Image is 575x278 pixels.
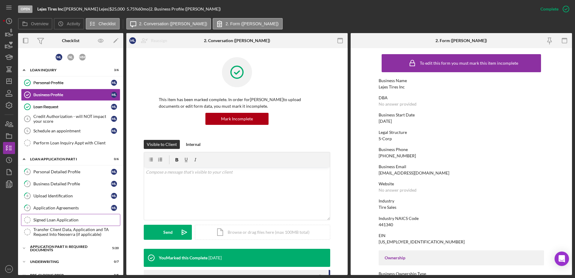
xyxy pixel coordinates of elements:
[186,140,201,149] div: Internal
[54,18,84,29] button: Activity
[7,267,11,271] text: GS
[108,260,119,264] div: 0 / 7
[65,7,109,11] div: [PERSON_NAME] Lejes |
[379,188,417,193] div: No answer provided
[126,18,211,29] button: 2. Conversation ([PERSON_NAME])
[33,141,120,145] div: Perform Loan Inquiry Appt with Client
[21,202,120,214] a: 9Application AgreementsML
[21,178,120,190] a: 7Business Detailed ProfileML
[151,35,167,47] div: Reassign
[379,147,544,152] div: Business Phone
[30,260,104,264] div: Underwriting
[379,271,544,276] div: Business Ownership Type
[221,113,253,125] div: Mark Incomplete
[33,169,111,174] div: Personal Detailed Profile
[67,54,74,60] div: N L
[31,21,48,26] label: Overview
[26,194,28,198] tspan: 8
[111,128,117,134] div: M L
[144,140,180,149] button: Visible to Client
[33,181,111,186] div: Business Detailed Profile
[21,89,120,101] a: Business ProfileML
[226,21,279,26] label: 2. Form ([PERSON_NAME])
[33,128,111,133] div: Schedule an appointment
[534,3,572,15] button: Complete
[163,225,173,240] div: Send
[33,205,111,210] div: Application Agreements
[379,205,396,210] div: Tire Sales
[30,273,104,277] div: Pre-Closing Prep
[30,68,104,72] div: Loan Inquiry
[139,21,207,26] label: 2. Conversation ([PERSON_NAME])
[67,21,80,26] label: Activity
[111,169,117,175] div: M L
[21,101,120,113] a: Loan RequestML
[108,273,119,277] div: 0 / 5
[33,104,111,109] div: Loan Request
[127,7,138,11] div: 5.75 %
[21,190,120,202] a: 8Upload IdentificationML
[21,77,120,89] a: Personal ProfileML
[33,218,120,222] div: Signed Loan Application
[126,35,173,47] button: MLReassign
[26,117,29,121] tspan: 4
[111,116,117,122] div: M L
[33,227,120,237] div: Transfer Client Data, Application and TA Request Into Neoserra (if applicable)
[86,18,120,29] button: Checklist
[379,85,405,89] div: Lejes Tires Inc
[379,119,392,124] div: [DATE]
[379,102,417,107] div: No answer provided
[26,206,29,210] tspan: 9
[147,140,177,149] div: Visible to Client
[18,5,32,13] div: Open
[204,38,270,43] div: 2. Conversation ([PERSON_NAME])
[108,157,119,161] div: 0 / 6
[111,181,117,187] div: M L
[149,7,221,11] div: | 2. Business Profile ([PERSON_NAME])
[21,137,120,149] a: Perform Loan Inquiry Appt with Client
[138,7,149,11] div: 60 mo
[111,92,117,98] div: M L
[555,252,569,266] div: Open Intercom Messenger
[379,113,544,117] div: Business Start Date
[379,199,544,203] div: Industry
[205,113,269,125] button: Mark Incomplete
[108,246,119,250] div: 5 / 20
[379,239,465,244] div: [US_EMPLOYER_IDENTIFICATION_NUMBER]
[144,225,192,240] button: Send
[159,96,315,110] p: This item has been marked complete. In order for [PERSON_NAME] to upload documents or edit form d...
[213,18,283,29] button: 2. Form ([PERSON_NAME])
[379,164,544,169] div: Business Email
[33,114,111,124] div: Credit Authorization - will NOT impact your score
[379,136,392,141] div: S-Corp
[379,216,544,221] div: Industry NAICS Code
[379,95,544,100] div: DBA
[33,80,111,85] div: Personal Profile
[208,255,222,260] time: 2025-08-29 20:10
[111,104,117,110] div: M L
[379,153,416,158] div: [PHONE_NUMBER]
[26,182,29,186] tspan: 7
[540,3,558,15] div: Complete
[33,92,111,97] div: Business Profile
[21,166,120,178] a: 6Personal Detailed ProfileML
[21,226,120,238] a: Transfer Client Data, Application and TA Request Into Neoserra (if applicable)
[33,193,111,198] div: Upload Identification
[21,113,120,125] a: 4Credit Authorization - will NOT impact your scoreML
[420,61,518,66] div: To edit this form you must mark this item incomplete
[99,21,116,26] label: Checklist
[109,6,125,11] span: $25,000
[26,129,28,133] tspan: 5
[379,78,544,83] div: Business Name
[21,214,120,226] a: Signed Loan Application
[37,7,65,11] div: |
[385,255,538,260] div: Ownership
[56,54,62,60] div: M L
[108,68,119,72] div: 3 / 6
[62,38,79,43] div: Checklist
[111,80,117,86] div: M L
[183,140,204,149] button: Internal
[30,245,104,252] div: Application Part II: Required Documents
[129,37,136,44] div: M L
[37,6,63,11] b: Lejes Tires Inc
